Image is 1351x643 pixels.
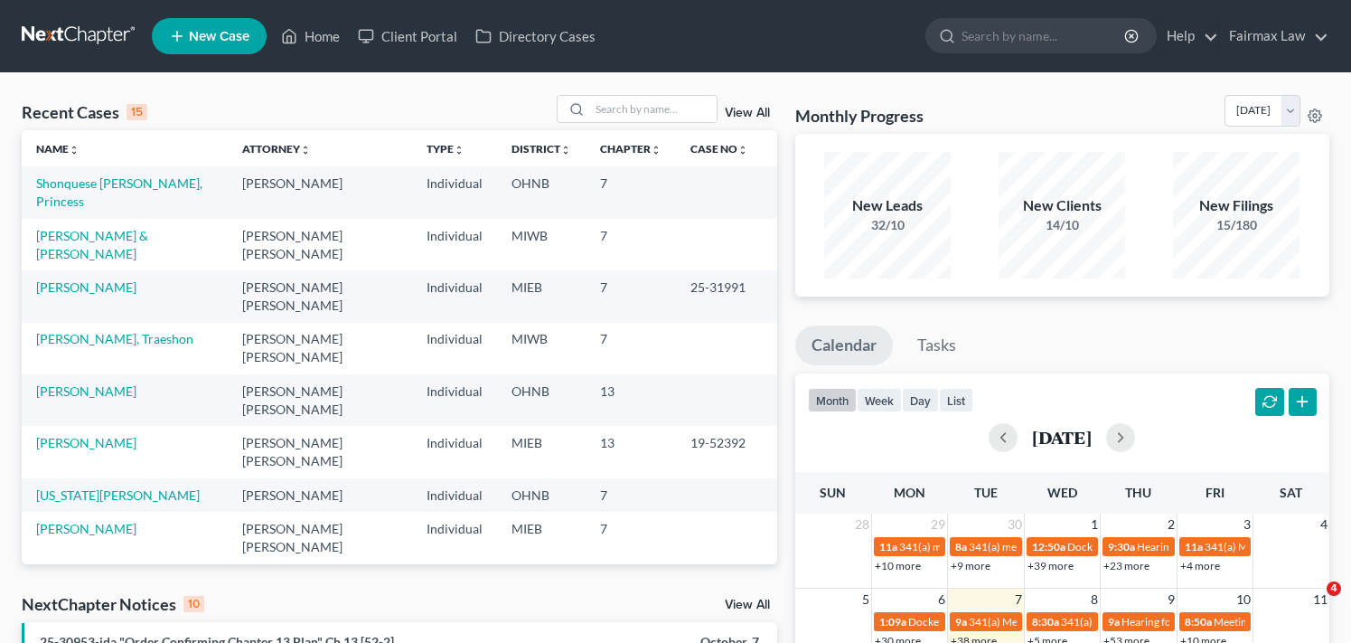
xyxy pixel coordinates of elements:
[725,599,770,611] a: View All
[1032,428,1092,447] h2: [DATE]
[22,101,147,123] div: Recent Cases
[242,142,311,156] a: Attorneyunfold_more
[228,512,412,563] td: [PERSON_NAME] [PERSON_NAME]
[1108,540,1135,553] span: 9:30a
[36,383,136,399] a: [PERSON_NAME]
[1206,485,1224,500] span: Fri
[454,145,464,156] i: unfold_more
[936,589,947,610] span: 6
[999,195,1125,216] div: New Clients
[725,107,770,119] a: View All
[969,540,1239,553] span: 341(a) meeting for [PERSON_NAME] & [PERSON_NAME]
[36,175,202,209] a: Shonquese [PERSON_NAME], Princess
[1158,20,1218,52] a: Help
[228,478,412,512] td: [PERSON_NAME]
[1185,540,1203,553] span: 11a
[586,478,676,512] td: 7
[908,615,1070,629] span: Docket Text: for [PERSON_NAME]
[586,426,676,478] td: 13
[795,326,893,365] a: Calendar
[857,388,902,412] button: week
[466,20,605,52] a: Directory Cases
[228,323,412,374] td: [PERSON_NAME] [PERSON_NAME]
[497,478,586,512] td: OHNB
[36,228,148,261] a: [PERSON_NAME] & [PERSON_NAME]
[412,478,497,512] td: Individual
[590,96,717,122] input: Search by name...
[879,540,897,553] span: 11a
[1173,216,1299,234] div: 15/180
[690,142,748,156] a: Case Nounfold_more
[1173,195,1299,216] div: New Filings
[676,426,777,478] td: 19-52392
[820,485,846,500] span: Sun
[1290,582,1333,625] iframe: Intercom live chat
[824,216,951,234] div: 32/10
[676,564,777,616] td: 25-44360
[1013,589,1024,610] span: 7
[412,512,497,563] td: Individual
[272,20,349,52] a: Home
[1234,589,1252,610] span: 10
[1242,514,1252,535] span: 3
[1032,615,1059,629] span: 8:30a
[676,270,777,322] td: 25-31991
[879,615,906,629] span: 1:09a
[586,270,676,322] td: 7
[36,487,200,503] a: [US_STATE][PERSON_NAME]
[586,323,676,374] td: 7
[1125,485,1151,500] span: Thu
[22,593,204,615] div: NextChapter Notices
[901,326,972,365] a: Tasks
[962,19,1127,52] input: Search by name...
[894,485,925,500] span: Mon
[929,514,947,535] span: 29
[1103,559,1149,572] a: +23 more
[412,219,497,270] td: Individual
[228,374,412,426] td: [PERSON_NAME] [PERSON_NAME]
[1006,514,1024,535] span: 30
[497,564,586,616] td: MIEB
[127,104,147,120] div: 15
[586,166,676,218] td: 7
[497,166,586,218] td: OHNB
[497,323,586,374] td: MIWB
[1089,514,1100,535] span: 1
[497,426,586,478] td: MIEB
[902,388,939,412] button: day
[511,142,571,156] a: Districtunfold_more
[228,219,412,270] td: [PERSON_NAME] [PERSON_NAME]
[36,142,80,156] a: Nameunfold_more
[1318,514,1329,535] span: 4
[1327,582,1341,596] span: 4
[412,374,497,426] td: Individual
[228,564,412,616] td: [PERSON_NAME] [PERSON_NAME]
[1027,559,1074,572] a: +39 more
[497,374,586,426] td: OHNB
[899,540,1074,553] span: 341(a) meeting for [PERSON_NAME]
[1220,20,1328,52] a: Fairmax Law
[1166,589,1177,610] span: 9
[1089,589,1100,610] span: 8
[586,374,676,426] td: 13
[300,145,311,156] i: unfold_more
[1180,559,1220,572] a: +4 more
[1280,485,1302,500] span: Sat
[427,142,464,156] a: Typeunfold_more
[36,331,193,346] a: [PERSON_NAME], Traeshon
[939,388,973,412] button: list
[808,388,857,412] button: month
[600,142,661,156] a: Chapterunfold_more
[999,216,1125,234] div: 14/10
[1067,540,1229,553] span: Docket Text: for [PERSON_NAME]
[36,279,136,295] a: [PERSON_NAME]
[1061,615,1343,629] span: 341(a) Meeting for [PERSON_NAME] and [PERSON_NAME]
[412,270,497,322] td: Individual
[1047,485,1077,500] span: Wed
[951,559,990,572] a: +9 more
[875,559,921,572] a: +10 more
[412,426,497,478] td: Individual
[497,219,586,270] td: MIWB
[651,145,661,156] i: unfold_more
[1108,615,1120,629] span: 9a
